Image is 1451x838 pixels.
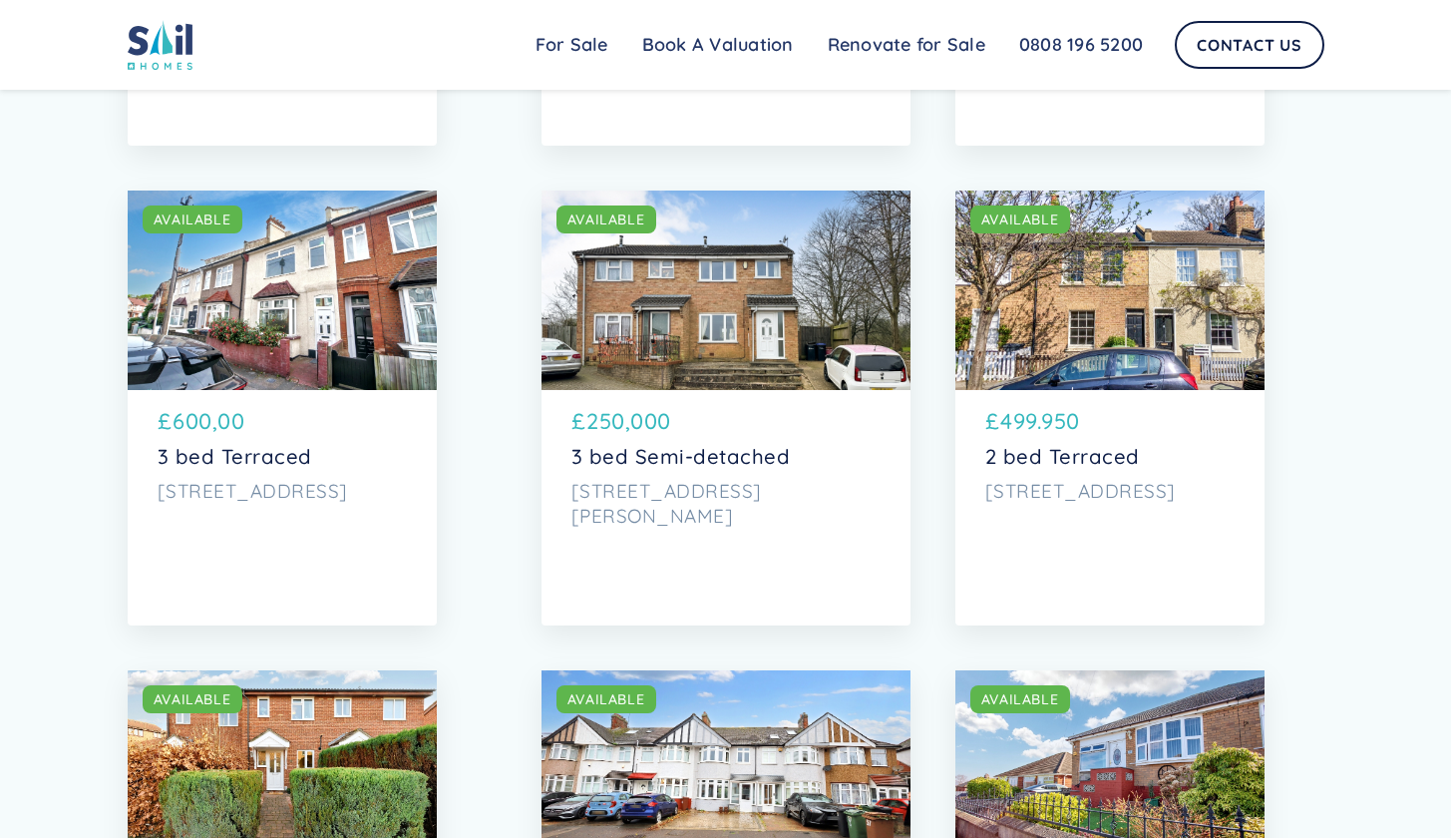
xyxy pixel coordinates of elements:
[571,405,585,438] p: £
[154,689,231,709] div: AVAILABLE
[567,689,645,709] div: AVAILABLE
[985,445,1235,469] p: 2 bed Terraced
[173,405,244,438] p: 600,00
[519,25,625,65] a: For Sale
[955,191,1265,627] a: AVAILABLE£499.9502 bed Terraced[STREET_ADDRESS]
[542,191,910,627] a: AVAILABLE£250,0003 bed Semi-detached[STREET_ADDRESS][PERSON_NAME]
[981,689,1059,709] div: AVAILABLE
[586,405,671,438] p: 250,000
[128,20,193,70] img: sail home logo colored
[985,479,1235,504] p: [STREET_ADDRESS]
[158,445,407,469] p: 3 bed Terraced
[128,191,437,627] a: AVAILABLE£600,003 bed Terraced[STREET_ADDRESS]
[1002,25,1160,65] a: 0808 196 5200
[1000,405,1080,438] p: 499.950
[981,209,1059,229] div: AVAILABLE
[571,479,881,528] p: [STREET_ADDRESS][PERSON_NAME]
[158,479,407,504] p: [STREET_ADDRESS]
[811,25,1002,65] a: Renovate for Sale
[571,445,881,469] p: 3 bed Semi-detached
[985,405,999,438] p: £
[154,209,231,229] div: AVAILABLE
[158,405,172,438] p: £
[625,25,811,65] a: Book A Valuation
[1175,21,1324,69] a: Contact Us
[567,209,645,229] div: AVAILABLE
